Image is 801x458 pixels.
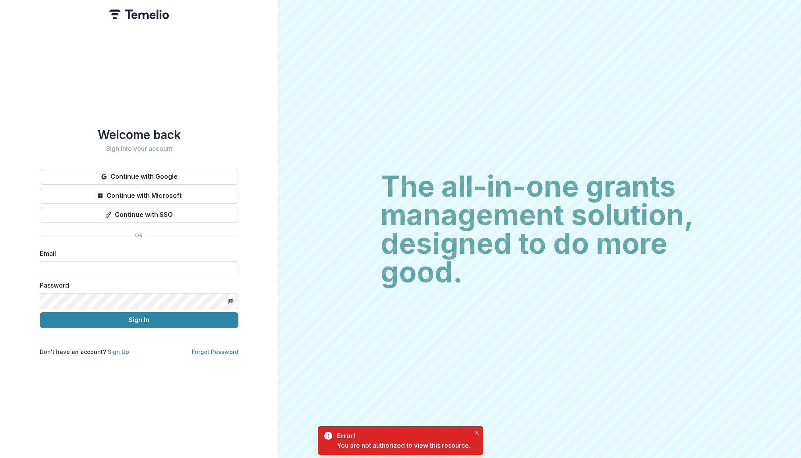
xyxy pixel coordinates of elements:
img: Temelio [109,10,169,19]
button: Continue with Google [40,169,238,185]
button: Continue with Microsoft [40,188,238,204]
button: Sign In [40,312,238,328]
label: Password [40,280,234,290]
h1: Welcome back [40,128,238,142]
a: Forgot Password [192,348,238,355]
h2: Sign into your account [40,145,238,153]
button: Continue with SSO [40,207,238,223]
label: Email [40,249,234,258]
div: Error! [337,431,467,441]
p: Don't have an account? [40,348,129,356]
div: You are not authorized to view this resource. [337,441,470,450]
a: Sign Up [108,348,129,355]
button: Toggle password visibility [224,295,237,307]
button: Close [472,428,482,437]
